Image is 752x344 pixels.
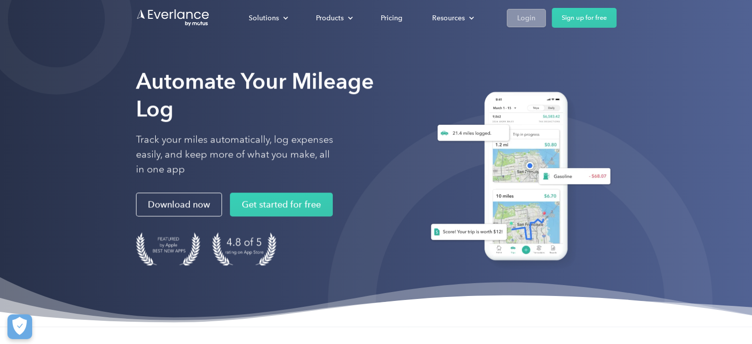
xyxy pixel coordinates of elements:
[136,8,210,27] a: Go to homepage
[552,8,617,28] a: Sign up for free
[249,12,279,24] div: Solutions
[230,193,333,216] a: Get started for free
[507,9,546,27] a: Login
[419,84,617,272] img: Everlance, mileage tracker app, expense tracking app
[381,12,402,24] div: Pricing
[422,9,482,27] div: Resources
[136,68,374,122] strong: Automate Your Mileage Log
[136,132,334,177] p: Track your miles automatically, log expenses easily, and keep more of what you make, all in one app
[7,314,32,339] button: Cookies Settings
[371,9,412,27] a: Pricing
[306,9,361,27] div: Products
[239,9,296,27] div: Solutions
[212,232,276,265] img: 4.9 out of 5 stars on the app store
[316,12,344,24] div: Products
[432,12,465,24] div: Resources
[517,12,535,24] div: Login
[136,232,200,265] img: Badge for Featured by Apple Best New Apps
[136,193,222,216] a: Download now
